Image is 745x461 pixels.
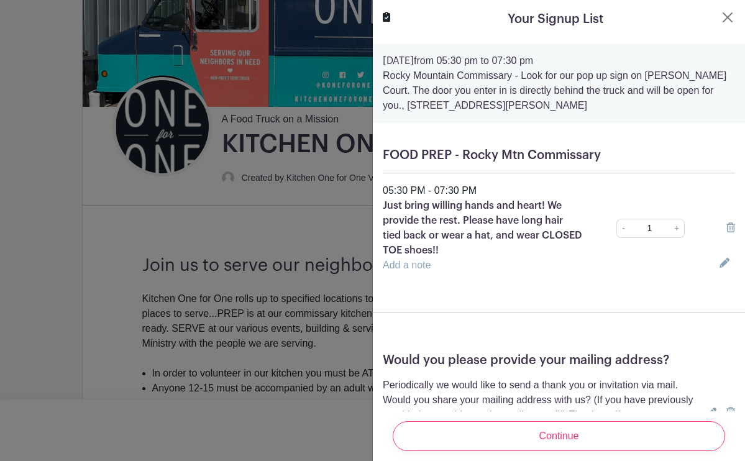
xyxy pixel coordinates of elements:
h5: Your Signup List [508,10,603,29]
p: Just bring willing hands and heart! We provide the rest. Please have long hair tied back or wear ... [383,198,582,258]
p: Rocky Mountain Commissary - Look for our pop up sign on [PERSON_NAME] Court. The door you enter i... [383,68,735,113]
a: - [616,219,630,238]
a: + [669,219,685,238]
h5: FOOD PREP - Rocky Mtn Commissary [383,148,735,163]
p: Periodically we would like to send a thank you or invitation via mail. Would you share your maili... [383,378,702,422]
p: from 05:30 pm to 07:30 pm [383,53,735,68]
a: Add a note [383,260,431,270]
h5: Would you please provide your mailing address? [383,353,735,368]
strong: [DATE] [383,56,414,66]
button: Close [720,10,735,25]
div: 05:30 PM - 07:30 PM [375,183,743,198]
input: Continue [393,421,725,451]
